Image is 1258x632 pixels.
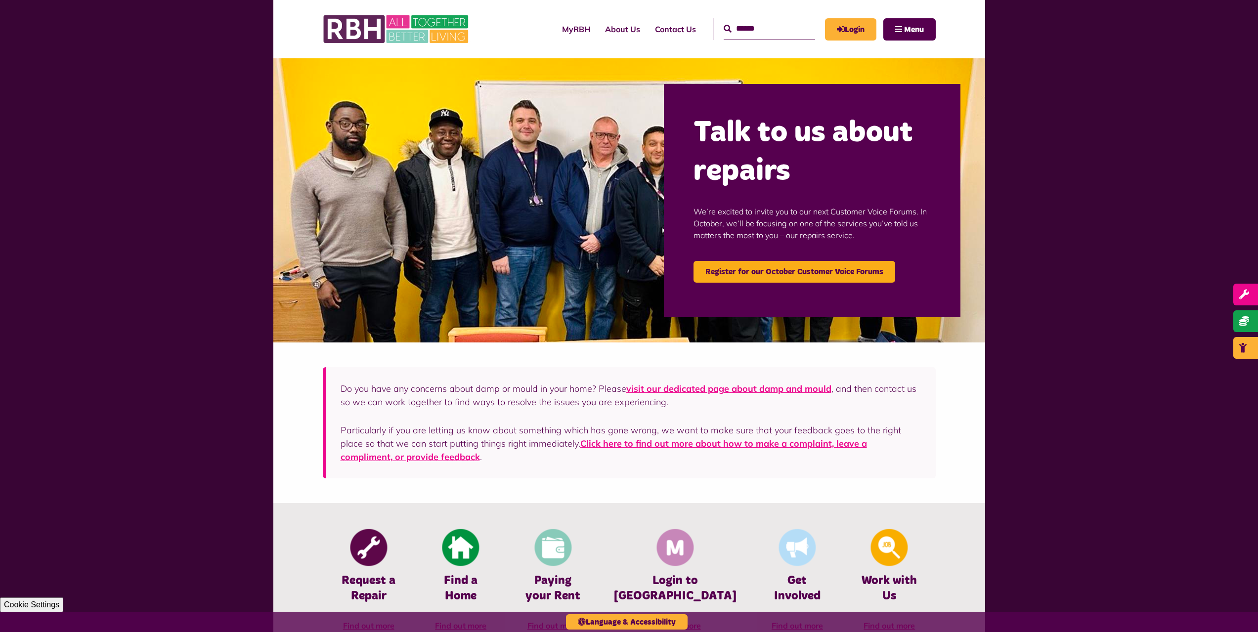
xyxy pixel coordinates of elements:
[648,16,703,42] a: Contact Us
[338,573,400,604] h4: Request a Repair
[825,18,876,41] a: MyRBH
[694,114,931,191] h2: Talk to us about repairs
[341,382,921,409] p: Do you have any concerns about damp or mould in your home? Please , and then contact us so we can...
[350,529,387,566] img: Report Repair
[883,18,936,41] button: Navigation
[858,573,920,604] h4: Work with Us
[656,529,694,566] img: Membership And Mutuality
[273,58,985,342] img: Group photo of customers and colleagues at the Lighthouse Project
[779,529,816,566] img: Get Involved
[694,261,895,283] a: Register for our October Customer Voice Forums
[566,614,688,630] button: Language & Accessibility
[871,529,908,566] img: Looking For A Job
[341,423,921,463] p: Particularly if you are letting us know about something which has gone wrong, we want to make sur...
[534,529,571,566] img: Pay Rent
[598,16,648,42] a: About Us
[626,383,831,394] a: visit our dedicated page about damp and mould
[341,438,867,463] a: Click here to find out more about how to make a complaint, leave a compliment, or provide feedback
[555,16,598,42] a: MyRBH
[323,10,471,48] img: RBH
[904,26,924,34] span: Menu
[766,573,828,604] h4: Get Involved
[430,573,492,604] h4: Find a Home
[521,573,584,604] h4: Paying your Rent
[442,529,479,566] img: Find A Home
[694,191,931,256] p: We’re excited to invite you to our next Customer Voice Forums. In October, we’ll be focusing on o...
[614,573,737,604] h4: Login to [GEOGRAPHIC_DATA]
